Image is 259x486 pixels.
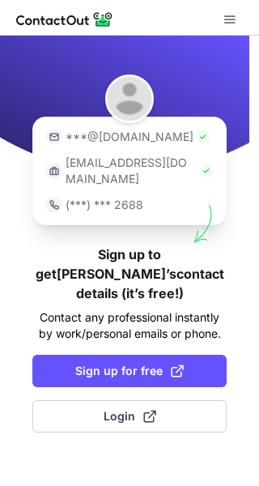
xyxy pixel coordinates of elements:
[46,197,62,213] img: https://contactout.com/extension/app/static/media/login-phone-icon.bacfcb865e29de816d437549d7f4cb...
[200,164,213,177] img: Check Icon
[75,363,184,379] span: Sign up for free
[104,408,156,424] span: Login
[32,400,227,433] button: Login
[32,245,227,303] h1: Sign up to get [PERSON_NAME]’s contact details (it’s free!)
[46,163,62,179] img: https://contactout.com/extension/app/static/media/login-work-icon.638a5007170bc45168077fde17b29a1...
[197,130,210,143] img: Check Icon
[66,155,197,187] p: [EMAIL_ADDRESS][DOMAIN_NAME]
[16,10,113,29] img: ContactOut v5.3.10
[105,75,154,123] img: Deborah Sciascia
[32,355,227,387] button: Sign up for free
[46,129,62,145] img: https://contactout.com/extension/app/static/media/login-email-icon.f64bce713bb5cd1896fef81aa7b14a...
[66,129,193,145] p: ***@[DOMAIN_NAME]
[32,309,227,342] p: Contact any professional instantly by work/personal emails or phone.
